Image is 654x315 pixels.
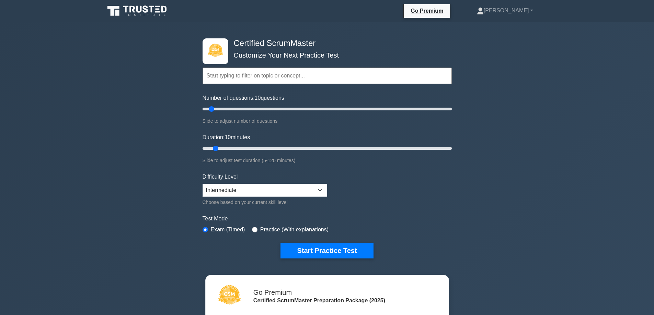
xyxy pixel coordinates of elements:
[203,198,327,206] div: Choose based on your current skill level
[406,7,447,15] a: Go Premium
[203,68,452,84] input: Start typing to filter on topic or concept...
[280,243,373,258] button: Start Practice Test
[203,156,452,165] div: Slide to adjust test duration (5-120 minutes)
[203,173,238,181] label: Difficulty Level
[260,226,329,234] label: Practice (With explanations)
[225,134,231,140] span: 10
[255,95,261,101] span: 10
[203,133,250,142] label: Duration: minutes
[203,215,452,223] label: Test Mode
[203,94,284,102] label: Number of questions: questions
[211,226,245,234] label: Exam (Timed)
[203,117,452,125] div: Slide to adjust number of questions
[460,4,550,17] a: [PERSON_NAME]
[231,38,418,48] h4: Certified ScrumMaster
